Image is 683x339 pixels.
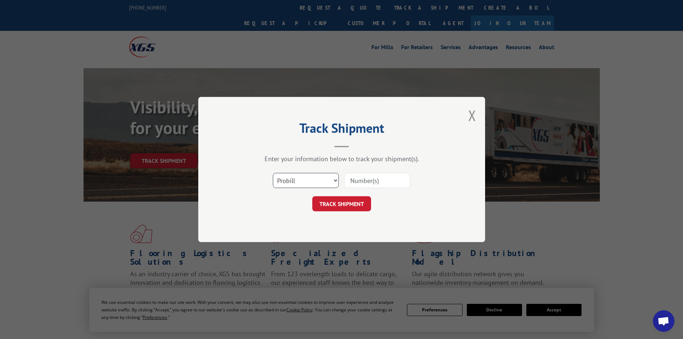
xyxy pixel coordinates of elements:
button: TRACK SHIPMENT [312,196,371,211]
h2: Track Shipment [234,123,449,137]
input: Number(s) [344,173,410,188]
button: Close modal [468,106,476,125]
div: Enter your information below to track your shipment(s). [234,155,449,163]
div: Open chat [653,310,674,332]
